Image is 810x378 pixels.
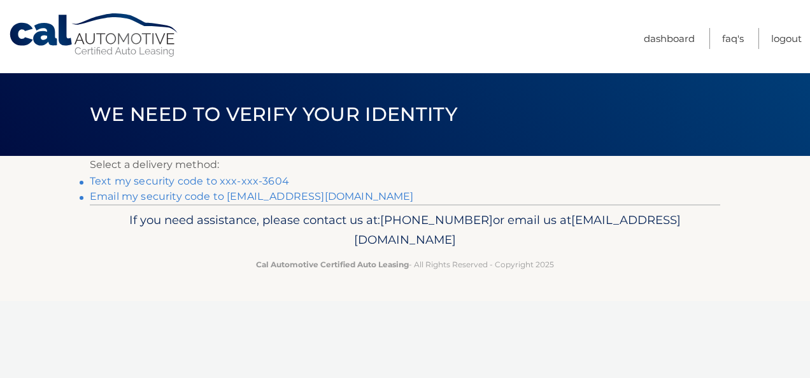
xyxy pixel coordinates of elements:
[90,156,720,174] p: Select a delivery method:
[98,258,712,271] p: - All Rights Reserved - Copyright 2025
[90,190,414,202] a: Email my security code to [EMAIL_ADDRESS][DOMAIN_NAME]
[644,28,695,49] a: Dashboard
[90,102,457,126] span: We need to verify your identity
[90,175,289,187] a: Text my security code to xxx-xxx-3604
[256,260,409,269] strong: Cal Automotive Certified Auto Leasing
[722,28,744,49] a: FAQ's
[98,210,712,251] p: If you need assistance, please contact us at: or email us at
[8,13,180,58] a: Cal Automotive
[380,213,493,227] span: [PHONE_NUMBER]
[771,28,802,49] a: Logout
